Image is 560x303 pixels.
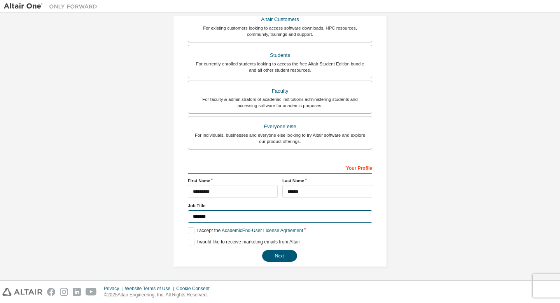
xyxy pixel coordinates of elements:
[262,250,297,262] button: Next
[176,285,214,292] div: Cookie Consent
[86,288,97,296] img: youtube.svg
[188,227,303,234] label: I accept the
[188,203,372,209] label: Job Title
[104,292,214,298] p: © 2025 Altair Engineering, Inc. All Rights Reserved.
[222,228,303,233] a: Academic End-User License Agreement
[73,288,81,296] img: linkedin.svg
[125,285,176,292] div: Website Terms of Use
[4,2,101,10] img: Altair One
[193,14,367,25] div: Altair Customers
[104,285,125,292] div: Privacy
[193,25,367,37] div: For existing customers looking to access software downloads, HPC resources, community, trainings ...
[193,96,367,109] div: For faculty & administrators of academic institutions administering students and accessing softwa...
[188,239,300,245] label: I would like to receive marketing emails from Altair
[193,132,367,144] div: For individuals, businesses and everyone else looking to try Altair software and explore our prod...
[193,61,367,73] div: For currently enrolled students looking to access the free Altair Student Edition bundle and all ...
[188,161,372,174] div: Your Profile
[193,86,367,97] div: Faculty
[193,50,367,61] div: Students
[2,288,42,296] img: altair_logo.svg
[188,178,278,184] label: First Name
[47,288,55,296] img: facebook.svg
[60,288,68,296] img: instagram.svg
[193,121,367,132] div: Everyone else
[282,178,372,184] label: Last Name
